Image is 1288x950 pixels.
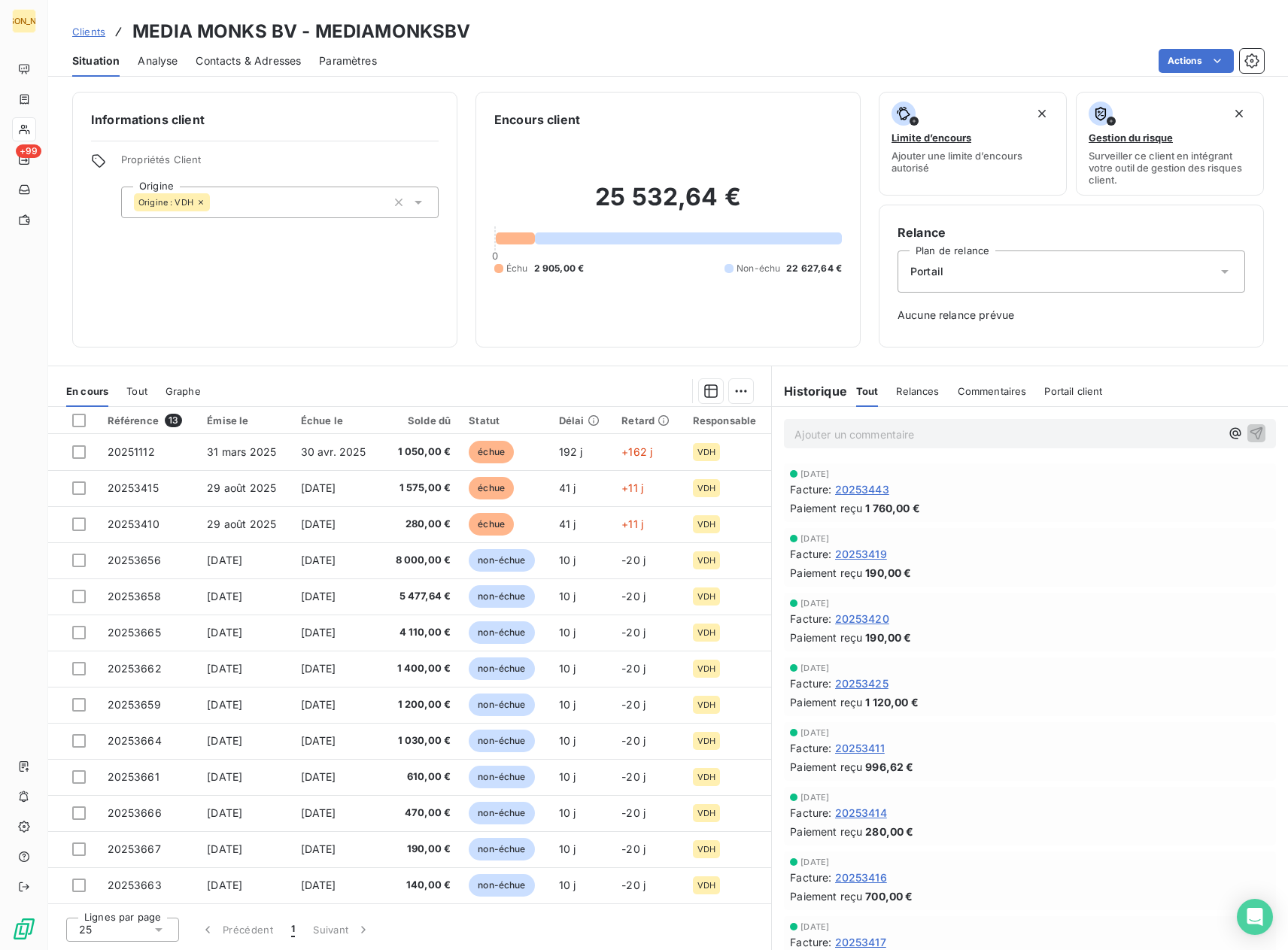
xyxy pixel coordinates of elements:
span: [DATE] [301,879,336,891]
span: VDH [697,664,715,673]
span: 190,00 € [865,565,911,581]
span: 1 200,00 € [390,697,451,712]
h2: 25 532,64 € [494,182,842,227]
span: 192 j [559,445,583,458]
span: 13 [165,414,182,427]
span: Facture : [790,870,831,885]
span: Tout [856,385,879,397]
h6: Historique [772,382,847,400]
span: 41 j [559,517,576,530]
span: 20253415 [108,481,159,494]
span: [DATE] [207,806,242,819]
span: 29 août 2025 [207,481,276,494]
span: 1 030,00 € [390,733,451,748]
span: 20253663 [108,879,162,891]
span: 5 477,64 € [390,589,451,604]
div: Statut [469,414,541,426]
span: 1 [291,922,295,937]
span: VDH [697,592,715,601]
span: Paiement reçu [790,565,862,581]
span: 1 120,00 € [865,694,919,710]
span: non-échue [469,874,534,897]
div: Émise le [207,414,282,426]
span: [DATE] [301,842,336,855]
span: Facture : [790,805,831,821]
span: [DATE] [800,728,829,737]
span: Relances [896,385,939,397]
span: +11 j [621,517,643,530]
h3: MEDIA MONKS BV - MEDIAMONKSBV [132,18,470,45]
span: 20253658 [108,590,161,602]
span: 1 400,00 € [390,661,451,676]
span: [DATE] [800,534,829,543]
span: Tout [126,385,147,397]
div: Délai [559,414,603,426]
span: Portail client [1044,385,1102,397]
span: [DATE] [301,590,336,602]
span: Échu [506,262,528,275]
span: 30 avr. 2025 [301,445,366,458]
span: [DATE] [301,662,336,675]
span: -20 j [621,662,646,675]
span: 2 905,00 € [534,262,585,275]
span: 22 627,64 € [786,262,842,275]
span: En cours [66,385,108,397]
span: VDH [697,556,715,565]
span: Ajouter une limite d’encours autorisé [892,150,1054,174]
span: Graphe [166,385,201,397]
span: Paramètres [319,53,377,68]
h6: Informations client [91,111,439,129]
span: 1 760,00 € [865,500,920,516]
div: [PERSON_NAME] [12,9,36,33]
span: 140,00 € [390,878,451,893]
span: Paiement reçu [790,824,862,839]
span: Paiement reçu [790,759,862,775]
div: Solde dû [390,414,451,426]
span: 10 j [559,590,576,602]
span: Paiement reçu [790,888,862,904]
div: Référence [108,414,190,427]
div: Échue le [301,414,372,426]
span: [DATE] [207,770,242,783]
span: +162 j [621,445,652,458]
span: [DATE] [207,590,242,602]
span: VDH [697,520,715,529]
span: Facture : [790,546,831,562]
span: [DATE] [301,517,336,530]
span: VDH [697,700,715,709]
span: échue [469,513,514,536]
button: Précédent [191,914,282,945]
span: 10 j [559,770,576,783]
span: 10 j [559,879,576,891]
span: 20253659 [108,698,161,711]
span: Commentaires [958,385,1027,397]
span: VDH [697,736,715,745]
span: 20253443 [835,481,889,497]
span: Facture : [790,611,831,627]
span: 20253410 [108,517,159,530]
span: [DATE] [207,626,242,639]
span: Non-échu [737,262,780,275]
span: [DATE] [207,879,242,891]
span: non-échue [469,694,534,716]
span: [DATE] [301,481,336,494]
span: 20253664 [108,734,162,747]
span: non-échue [469,657,534,680]
span: Paiement reçu [790,500,862,516]
span: [DATE] [800,922,829,931]
span: -20 j [621,879,646,891]
span: [DATE] [800,663,829,672]
span: non-échue [469,766,534,788]
span: non-échue [469,838,534,860]
span: 20253665 [108,626,161,639]
span: [DATE] [207,734,242,747]
span: Surveiller ce client en intégrant votre outil de gestion des risques client. [1089,150,1251,186]
span: 41 j [559,481,576,494]
span: -20 j [621,734,646,747]
span: VDH [697,809,715,818]
span: 280,00 € [390,517,451,532]
span: Facture : [790,675,831,691]
button: Gestion du risqueSurveiller ce client en intégrant votre outil de gestion des risques client. [1076,92,1264,196]
span: [DATE] [207,554,242,566]
span: Situation [72,53,120,68]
